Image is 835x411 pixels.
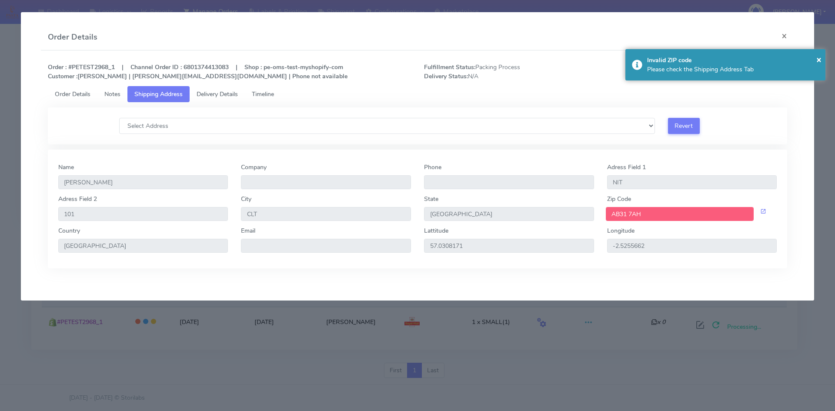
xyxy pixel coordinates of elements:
span: Order Details [55,90,90,98]
div: Invalid ZIP code [647,56,819,65]
strong: Fulfillment Status: [424,63,475,71]
label: Zip Code [607,194,631,204]
span: Packing Process N/A [417,63,606,81]
strong: Order : #PETEST2968_1 | Channel Order ID : 6801374413083 | Shop : pe-oms-test-myshopify-com [PERS... [48,63,347,80]
div: Please check the Shipping Address Tab [647,65,819,74]
label: City [241,194,251,204]
ul: Tabs [48,86,788,102]
label: Adress Field 2 [58,194,97,204]
span: Notes [104,90,120,98]
button: Close [816,53,822,66]
span: Shipping Address [134,90,183,98]
strong: Customer : [48,72,77,80]
label: Company [241,163,267,172]
label: Phone [424,163,441,172]
button: Close [775,24,794,47]
span: × [816,53,822,65]
h4: Order Details [48,31,97,43]
label: Adress Field 1 [607,163,646,172]
label: Longitude [607,226,635,235]
label: State [424,194,438,204]
button: Revert [668,118,700,134]
strong: Delivery Status: [424,72,468,80]
span: Delivery Details [197,90,238,98]
label: Lattitude [424,226,448,235]
label: Email [241,226,255,235]
span: Timeline [252,90,274,98]
label: Name [58,163,74,172]
label: Country [58,226,80,235]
